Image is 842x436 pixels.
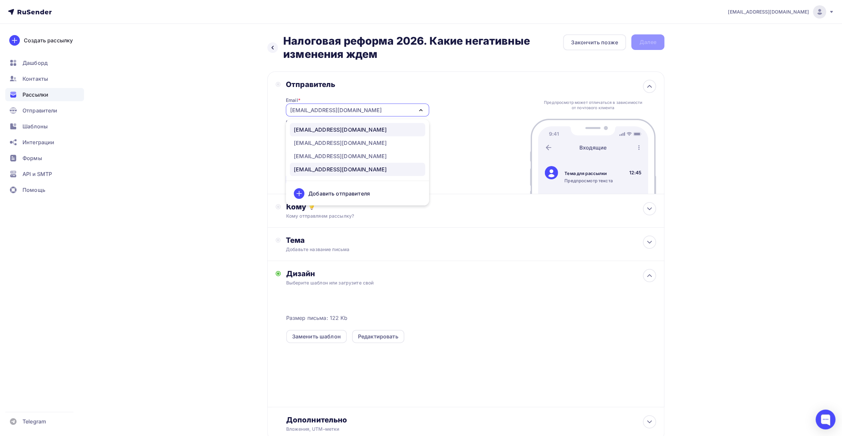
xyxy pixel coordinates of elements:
[728,9,809,15] span: [EMAIL_ADDRESS][DOMAIN_NAME]
[292,332,341,340] div: Заменить шаблон
[286,246,404,253] div: Добавьте название письма
[286,119,429,205] ul: [EMAIL_ADDRESS][DOMAIN_NAME]
[571,38,618,46] div: Закончить позже
[294,152,387,160] div: [EMAIL_ADDRESS][DOMAIN_NAME]
[286,202,656,211] div: Кому
[294,139,387,147] div: [EMAIL_ADDRESS][DOMAIN_NAME]
[22,91,48,99] span: Рассылки
[308,190,370,197] div: Добавить отправителя
[5,56,84,69] a: Дашборд
[5,104,84,117] a: Отправители
[22,107,58,114] span: Отправители
[24,36,73,44] div: Создать рассылку
[286,213,619,219] div: Кому отправляем рассылку?
[22,186,45,194] span: Помощь
[286,236,417,245] div: Тема
[286,280,619,286] div: Выберите шаблон или загрузите свой
[286,104,429,116] button: [EMAIL_ADDRESS][DOMAIN_NAME]
[290,106,382,114] div: [EMAIL_ADDRESS][DOMAIN_NAME]
[5,72,84,85] a: Контакты
[22,138,54,146] span: Интеграции
[22,122,48,130] span: Шаблоны
[728,5,834,19] a: [EMAIL_ADDRESS][DOMAIN_NAME]
[286,80,429,89] div: Отправитель
[629,169,642,176] div: 12:45
[286,314,348,322] span: Размер письма: 122 Kb
[564,170,613,176] div: Тема для рассылки
[22,417,46,425] span: Telegram
[5,152,84,165] a: Формы
[5,120,84,133] a: Шаблоны
[564,178,613,184] div: Предпросмотр текста
[286,119,429,132] div: Рекомендуем , чтобы рассылка не попала в «Спам»
[286,415,656,424] div: Дополнительно
[286,426,619,432] div: Вложения, UTM–метки
[283,34,563,61] h2: Налоговая реформа 2026. Какие негативные изменения ждем
[22,170,52,178] span: API и SMTP
[358,332,398,340] div: Редактировать
[5,88,84,101] a: Рассылки
[294,126,387,134] div: [EMAIL_ADDRESS][DOMAIN_NAME]
[286,269,656,278] div: Дизайн
[22,75,48,83] span: Контакты
[22,59,48,67] span: Дашборд
[294,165,387,173] div: [EMAIL_ADDRESS][DOMAIN_NAME]
[286,97,300,104] div: Email
[22,154,42,162] span: Формы
[542,100,644,110] div: Предпросмотр может отличаться в зависимости от почтового клиента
